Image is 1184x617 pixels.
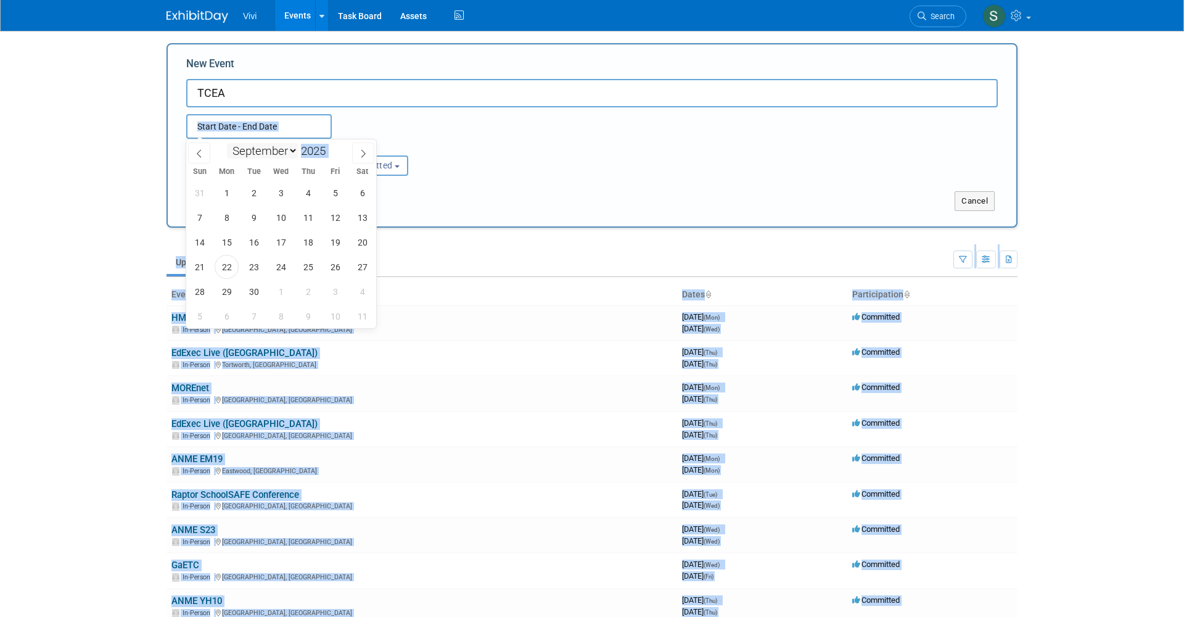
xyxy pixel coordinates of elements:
[704,573,713,580] span: (Fri)
[323,304,347,328] span: October 10, 2025
[910,6,966,27] a: Search
[171,453,223,465] a: ANME EM19
[852,312,900,321] span: Committed
[296,205,320,230] span: September 11, 2025
[847,284,1017,305] th: Participation
[704,396,717,403] span: (Thu)
[704,609,717,616] span: (Thu)
[242,304,266,328] span: October 7, 2025
[350,230,374,254] span: September 20, 2025
[187,205,212,230] span: September 7, 2025
[171,324,672,334] div: [GEOGRAPHIC_DATA], [GEOGRAPHIC_DATA]
[171,394,672,404] div: [GEOGRAPHIC_DATA], [GEOGRAPHIC_DATA]
[704,538,720,545] span: (Wed)
[171,524,215,536] a: ANME S23
[719,347,721,357] span: -
[215,255,239,279] span: September 22, 2025
[171,536,672,546] div: [GEOGRAPHIC_DATA], [GEOGRAPHIC_DATA]
[682,418,721,428] span: [DATE]
[704,526,720,533] span: (Wed)
[215,205,239,230] span: September 8, 2025
[269,230,293,254] span: September 17, 2025
[172,502,179,508] img: In-Person Event
[852,383,900,392] span: Committed
[183,467,214,475] span: In-Person
[852,418,900,428] span: Committed
[171,418,318,429] a: EdExec Live ([GEOGRAPHIC_DATA])
[183,573,214,581] span: In-Person
[296,304,320,328] span: October 9, 2025
[171,347,318,358] a: EdExec Live ([GEOGRAPHIC_DATA])
[183,326,214,334] span: In-Person
[682,465,720,474] span: [DATE]
[852,524,900,534] span: Committed
[682,324,720,333] span: [DATE]
[268,168,295,176] span: Wed
[171,359,672,369] div: Tortworth, [GEOGRAPHIC_DATA]
[982,4,1006,28] img: Sara Membreno
[186,79,998,107] input: Name of Trade Show / Conference
[349,168,376,176] span: Sat
[183,396,214,404] span: In-Person
[323,255,347,279] span: September 26, 2025
[704,455,720,462] span: (Mon)
[172,396,179,402] img: In-Person Event
[682,312,723,321] span: [DATE]
[215,181,239,205] span: September 1, 2025
[243,11,257,21] span: Vivi
[296,181,320,205] span: September 4, 2025
[166,251,239,274] a: Upcoming17
[350,205,374,230] span: September 13, 2025
[171,560,199,571] a: GaETC
[186,168,213,176] span: Sun
[704,361,717,368] span: (Thu)
[242,255,266,279] span: September 23, 2025
[215,230,239,254] span: September 15, 2025
[682,536,720,545] span: [DATE]
[350,304,374,328] span: October 11, 2025
[183,502,214,510] span: In-Person
[926,12,955,21] span: Search
[704,502,720,509] span: (Wed)
[296,230,320,254] span: September 18, 2025
[955,191,995,211] button: Cancel
[215,280,239,304] span: September 29, 2025
[704,597,717,604] span: (Thu)
[682,359,717,368] span: [DATE]
[172,432,179,438] img: In-Person Event
[903,289,910,299] a: Sort by Participation Type
[324,139,444,155] div: Participation:
[171,500,672,510] div: [GEOGRAPHIC_DATA], [GEOGRAPHIC_DATA]
[704,491,717,498] span: (Tue)
[350,255,374,279] span: September 27, 2025
[187,304,212,328] span: October 5, 2025
[171,607,672,617] div: [GEOGRAPHIC_DATA], [GEOGRAPHIC_DATA]
[171,430,672,440] div: [GEOGRAPHIC_DATA], [GEOGRAPHIC_DATA]
[852,347,900,357] span: Committed
[166,10,228,23] img: ExhibitDay
[213,168,240,176] span: Mon
[171,595,222,607] a: ANME YH10
[682,489,721,499] span: [DATE]
[187,255,212,279] span: September 21, 2025
[719,595,721,605] span: -
[269,304,293,328] span: October 8, 2025
[296,255,320,279] span: September 25, 2025
[682,347,721,357] span: [DATE]
[852,453,900,463] span: Committed
[323,181,347,205] span: September 5, 2025
[322,168,349,176] span: Fri
[171,489,299,500] a: Raptor SchoolSAFE Conference
[350,181,374,205] span: September 6, 2025
[705,289,711,299] a: Sort by Start Date
[704,467,720,474] span: (Mon)
[682,595,721,605] span: [DATE]
[269,181,293,205] span: September 3, 2025
[682,394,717,404] span: [DATE]
[269,205,293,230] span: September 10, 2025
[323,280,347,304] span: October 3, 2025
[682,500,720,510] span: [DATE]
[721,560,723,569] span: -
[215,304,239,328] span: October 6, 2025
[171,571,672,581] div: [GEOGRAPHIC_DATA], [GEOGRAPHIC_DATA]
